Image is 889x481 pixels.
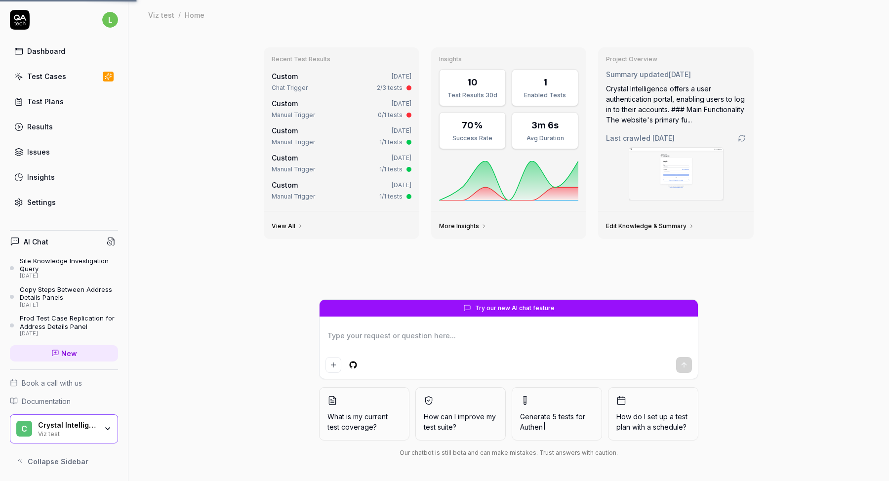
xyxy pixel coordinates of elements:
[738,134,746,142] a: Go to crawling settings
[270,178,413,203] a: Custom[DATE]Manual Trigger1/1 tests
[319,448,698,457] div: Our chatbot is still beta and can make mistakes. Trust answers with caution.
[22,396,71,406] span: Documentation
[518,134,572,143] div: Avg Duration
[616,411,690,432] span: How do I set up a test plan with a schedule?
[20,273,118,280] div: [DATE]
[20,330,118,337] div: [DATE]
[608,387,698,441] button: How do I set up a test plan with a schedule?
[10,414,118,444] button: CCrystal IntelligenceViz test
[531,119,559,132] div: 3m 6s
[272,138,315,147] div: Manual Trigger
[10,142,118,161] a: Issues
[270,151,413,176] a: Custom[DATE]Manual Trigger1/1 tests
[10,257,118,280] a: Site Knowledge Investigation Query[DATE]
[185,10,204,20] div: Home
[439,222,487,230] a: More Insights
[518,91,572,100] div: Enabled Tests
[10,41,118,61] a: Dashboard
[652,134,675,142] time: [DATE]
[272,192,315,201] div: Manual Trigger
[102,12,118,28] span: l
[392,127,411,134] time: [DATE]
[10,345,118,361] a: New
[606,70,669,79] span: Summary updated
[38,429,97,437] div: Viz test
[543,76,547,89] div: 1
[439,55,579,63] h3: Insights
[61,348,77,359] span: New
[445,134,499,143] div: Success Rate
[10,451,118,471] button: Collapse Sidebar
[392,154,411,161] time: [DATE]
[272,83,308,92] div: Chat Trigger
[272,111,315,120] div: Manual Trigger
[27,121,53,132] div: Results
[20,302,118,309] div: [DATE]
[38,421,97,430] div: Crystal Intelligence
[27,96,64,107] div: Test Plans
[10,193,118,212] a: Settings
[392,100,411,107] time: [DATE]
[606,222,694,230] a: Edit Knowledge & Summary
[377,83,403,92] div: 2/3 tests
[319,387,409,441] button: What is my current test coverage?
[148,10,174,20] div: Viz test
[272,222,303,230] a: View All
[379,165,403,174] div: 1/1 tests
[27,197,56,207] div: Settings
[325,357,341,373] button: Add attachment
[606,83,746,125] div: Crystal Intelligence offers a user authentication portal, enabling users to log in to their accou...
[424,411,497,432] span: How can I improve my test suite?
[16,421,32,437] span: C
[272,165,315,174] div: Manual Trigger
[272,55,411,63] h3: Recent Test Results
[606,55,746,63] h3: Project Overview
[10,396,118,406] a: Documentation
[22,378,82,388] span: Book a call with us
[629,148,723,200] img: Screenshot
[272,99,298,108] span: Custom
[27,147,50,157] div: Issues
[20,285,118,302] div: Copy Steps Between Address Details Panels
[28,456,88,467] span: Collapse Sidebar
[10,378,118,388] a: Book a call with us
[10,117,118,136] a: Results
[10,285,118,308] a: Copy Steps Between Address Details Panels[DATE]
[520,423,543,431] span: Authen
[327,411,401,432] span: What is my current test coverage?
[10,92,118,111] a: Test Plans
[27,71,66,81] div: Test Cases
[606,133,675,143] span: Last crawled
[270,69,413,94] a: Custom[DATE]Chat Trigger2/3 tests
[445,91,499,100] div: Test Results 30d
[392,73,411,80] time: [DATE]
[475,304,555,313] span: Try our new AI chat feature
[378,111,403,120] div: 0/1 tests
[520,411,594,432] span: Generate 5 tests for
[272,72,298,80] span: Custom
[272,126,298,135] span: Custom
[20,257,118,273] div: Site Knowledge Investigation Query
[102,10,118,30] button: l
[379,138,403,147] div: 1/1 tests
[272,154,298,162] span: Custom
[10,67,118,86] a: Test Cases
[512,387,602,441] button: Generate 5 tests forAuthen
[669,70,691,79] time: [DATE]
[27,46,65,56] div: Dashboard
[467,76,478,89] div: 10
[27,172,55,182] div: Insights
[270,96,413,121] a: Custom[DATE]Manual Trigger0/1 tests
[462,119,483,132] div: 70%
[272,181,298,189] span: Custom
[270,123,413,149] a: Custom[DATE]Manual Trigger1/1 tests
[392,181,411,189] time: [DATE]
[10,167,118,187] a: Insights
[20,314,118,330] div: Prod Test Case Replication for Address Details Panel
[10,314,118,337] a: Prod Test Case Replication for Address Details Panel[DATE]
[379,192,403,201] div: 1/1 tests
[178,10,181,20] div: /
[415,387,506,441] button: How can I improve my test suite?
[24,237,48,247] h4: AI Chat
